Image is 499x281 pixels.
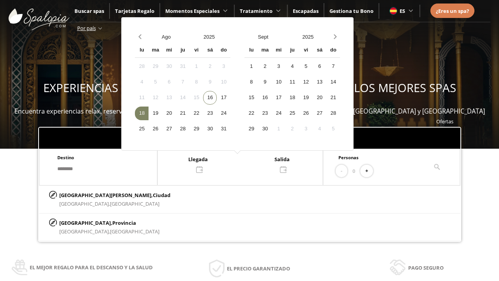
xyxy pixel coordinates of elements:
[436,7,469,14] span: ¿Eres un spa?
[244,107,258,120] div: 22
[293,7,319,14] a: Escapadas
[162,91,176,105] div: 13
[244,75,258,89] div: 8
[258,107,272,120] div: 23
[326,122,340,136] div: 5
[217,75,230,89] div: 10
[217,122,230,136] div: 31
[217,91,230,105] div: 17
[299,75,313,89] div: 12
[162,107,176,120] div: 20
[9,1,69,30] img: ImgLogoSpalopia.BvClDcEz.svg
[408,263,444,272] span: Pago seguro
[43,80,456,96] span: EXPERIENCIAS WELLNESS PARA REGALAR Y DISFRUTAR EN LOS MEJORES SPAS
[115,7,154,14] a: Tarjetas Regalo
[162,60,176,73] div: 30
[313,91,326,105] div: 20
[30,263,153,272] span: El mejor regalo para el descanso y la salud
[112,219,136,226] span: Provincia
[188,30,230,44] button: Open years overlay
[313,122,326,136] div: 4
[189,107,203,120] div: 22
[272,44,285,57] div: mi
[227,264,290,273] span: El precio garantizado
[135,60,149,73] div: 28
[203,122,217,136] div: 30
[326,107,340,120] div: 28
[135,91,149,105] div: 11
[189,60,203,73] div: 1
[436,7,469,15] a: ¿Eres un spa?
[203,60,217,73] div: 2
[299,60,313,73] div: 5
[176,107,189,120] div: 21
[285,44,299,57] div: ju
[57,155,74,160] span: Destino
[258,60,272,73] div: 2
[244,91,258,105] div: 15
[329,7,373,14] span: Gestiona tu Bono
[258,75,272,89] div: 9
[59,219,159,227] p: [GEOGRAPHIC_DATA],
[189,44,203,57] div: vi
[203,107,217,120] div: 23
[149,75,162,89] div: 5
[326,91,340,105] div: 21
[272,75,285,89] div: 10
[258,44,272,57] div: ma
[360,165,373,178] button: +
[285,30,330,44] button: Open years overlay
[176,91,189,105] div: 14
[244,44,258,57] div: lu
[162,122,176,136] div: 27
[162,44,176,57] div: mi
[135,44,230,136] div: Calendar wrapper
[135,122,149,136] div: 25
[176,60,189,73] div: 31
[203,91,217,105] div: 16
[326,44,340,57] div: do
[217,107,230,120] div: 24
[189,91,203,105] div: 15
[149,122,162,136] div: 26
[285,122,299,136] div: 2
[338,155,359,160] span: Personas
[135,44,149,57] div: lu
[313,75,326,89] div: 13
[258,91,272,105] div: 16
[176,122,189,136] div: 28
[74,7,104,14] a: Buscar spas
[135,75,149,89] div: 4
[285,107,299,120] div: 25
[189,122,203,136] div: 29
[135,107,149,120] div: 18
[14,107,485,116] span: Encuentra experiencias relax, reserva bonos spas y escapadas wellness para disfrutar en más de 40...
[299,91,313,105] div: 19
[299,44,313,57] div: vi
[330,30,340,44] button: Next month
[272,91,285,105] div: 17
[326,75,340,89] div: 14
[203,75,217,89] div: 9
[59,191,170,199] p: [GEOGRAPHIC_DATA][PERSON_NAME],
[153,192,170,199] span: Ciudad
[145,30,188,44] button: Open months overlay
[149,107,162,120] div: 19
[176,44,189,57] div: ju
[135,60,230,136] div: Calendar days
[299,122,313,136] div: 3
[241,30,285,44] button: Open months overlay
[285,60,299,73] div: 4
[203,44,217,57] div: sá
[189,75,203,89] div: 8
[110,228,159,235] span: [GEOGRAPHIC_DATA]
[149,91,162,105] div: 12
[59,228,110,235] span: [GEOGRAPHIC_DATA],
[135,30,145,44] button: Previous month
[272,122,285,136] div: 1
[436,118,453,125] a: Ofertas
[149,44,162,57] div: ma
